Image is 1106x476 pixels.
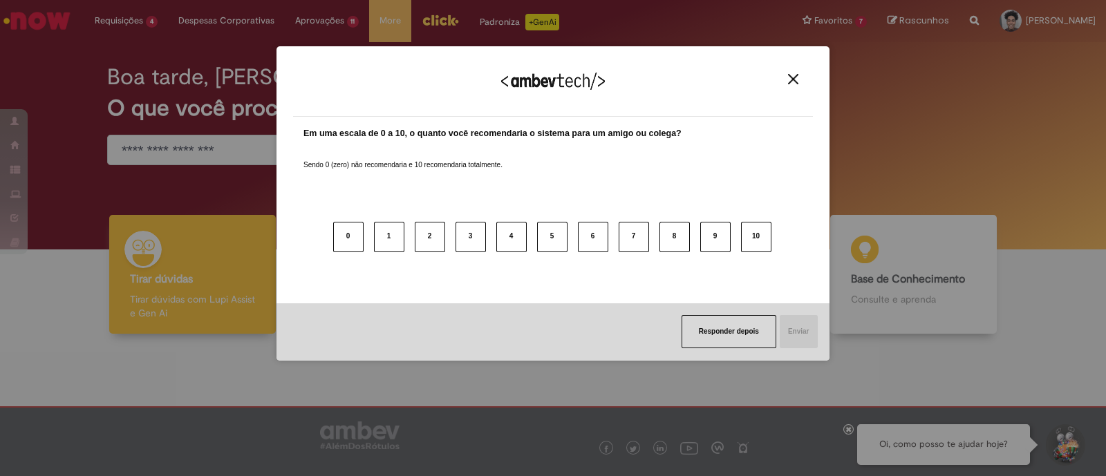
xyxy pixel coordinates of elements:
button: 4 [496,222,527,252]
label: Sendo 0 (zero) não recomendaria e 10 recomendaria totalmente. [303,144,503,170]
img: Logo Ambevtech [501,73,605,90]
label: Em uma escala de 0 a 10, o quanto você recomendaria o sistema para um amigo ou colega? [303,127,682,140]
button: 5 [537,222,568,252]
button: Responder depois [682,315,776,348]
button: Close [784,73,803,85]
button: 7 [619,222,649,252]
button: 0 [333,222,364,252]
button: 6 [578,222,608,252]
img: Close [788,74,798,84]
button: 9 [700,222,731,252]
button: 3 [456,222,486,252]
button: 8 [659,222,690,252]
button: 2 [415,222,445,252]
button: 10 [741,222,771,252]
button: 1 [374,222,404,252]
